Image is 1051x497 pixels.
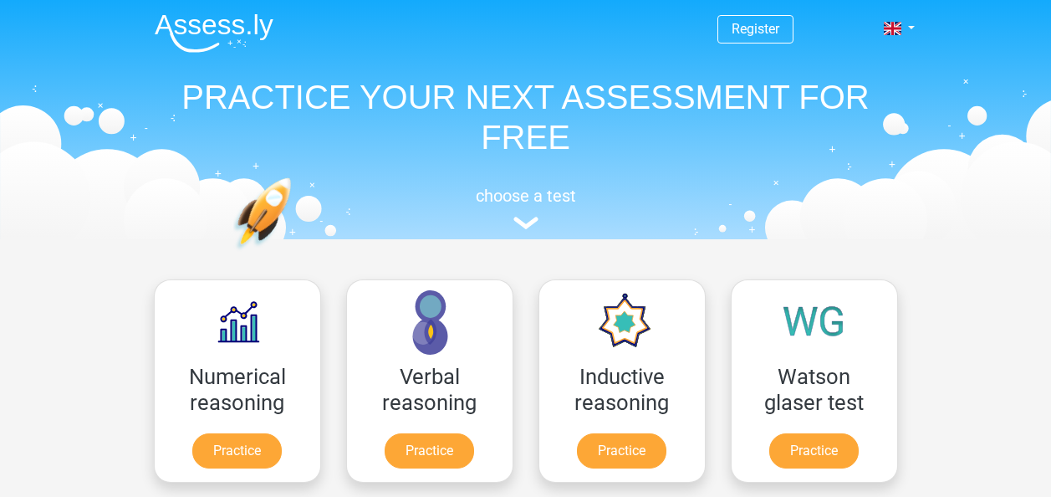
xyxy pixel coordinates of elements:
img: practice [233,177,356,329]
a: Practice [577,433,666,469]
a: Practice [385,433,474,469]
img: Assessly [155,13,273,53]
img: assessment [513,217,538,229]
h1: PRACTICE YOUR NEXT ASSESSMENT FOR FREE [141,77,911,157]
a: Practice [192,433,282,469]
h5: choose a test [141,186,911,206]
a: Practice [769,433,859,469]
a: Register [732,21,779,37]
a: choose a test [141,186,911,230]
